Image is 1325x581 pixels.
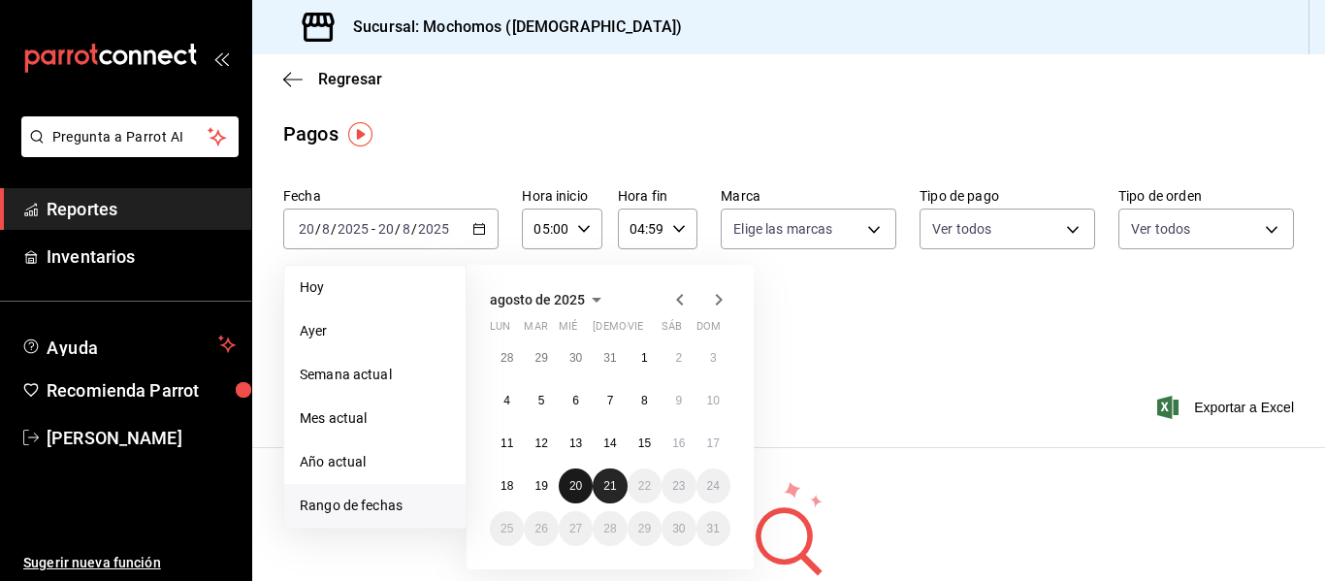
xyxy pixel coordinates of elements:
[696,320,721,340] abbr: domingo
[1118,189,1294,203] label: Tipo de orden
[593,383,627,418] button: 7 de agosto de 2025
[213,50,229,66] button: open_drawer_menu
[603,479,616,493] abbr: 21 de agosto de 2025
[348,122,372,146] img: Tooltip marker
[298,221,315,237] input: --
[283,189,499,203] label: Fecha
[675,351,682,365] abbr: 2 de agosto de 2025
[672,479,685,493] abbr: 23 de agosto de 2025
[417,221,450,237] input: ----
[638,479,651,493] abbr: 22 de agosto de 2025
[662,426,695,461] button: 16 de agosto de 2025
[710,351,717,365] abbr: 3 de agosto de 2025
[662,383,695,418] button: 9 de agosto de 2025
[641,351,648,365] abbr: 1 de agosto de 2025
[534,351,547,365] abbr: 29 de julio de 2025
[490,383,524,418] button: 4 de agosto de 2025
[707,479,720,493] abbr: 24 de agosto de 2025
[593,468,627,503] button: 21 de agosto de 2025
[524,340,558,375] button: 29 de julio de 2025
[331,221,337,237] span: /
[490,468,524,503] button: 18 de agosto de 2025
[628,511,662,546] button: 29 de agosto de 2025
[569,479,582,493] abbr: 20 de agosto de 2025
[490,340,524,375] button: 28 de julio de 2025
[501,351,513,365] abbr: 28 de julio de 2025
[696,340,730,375] button: 3 de agosto de 2025
[501,479,513,493] abbr: 18 de agosto de 2025
[1131,219,1190,239] span: Ver todos
[524,426,558,461] button: 12 de agosto de 2025
[318,70,382,88] span: Regresar
[733,219,832,239] span: Elige las marcas
[696,468,730,503] button: 24 de agosto de 2025
[593,426,627,461] button: 14 de agosto de 2025
[628,468,662,503] button: 22 de agosto de 2025
[559,340,593,375] button: 30 de julio de 2025
[283,70,382,88] button: Regresar
[534,479,547,493] abbr: 19 de agosto de 2025
[569,351,582,365] abbr: 30 de julio de 2025
[559,320,577,340] abbr: miércoles
[920,189,1095,203] label: Tipo de pago
[569,522,582,535] abbr: 27 de agosto de 2025
[300,365,450,385] span: Semana actual
[503,394,510,407] abbr: 4 de agosto de 2025
[662,340,695,375] button: 2 de agosto de 2025
[559,426,593,461] button: 13 de agosto de 2025
[538,394,545,407] abbr: 5 de agosto de 2025
[524,383,558,418] button: 5 de agosto de 2025
[662,511,695,546] button: 30 de agosto de 2025
[675,394,682,407] abbr: 9 de agosto de 2025
[559,468,593,503] button: 20 de agosto de 2025
[337,221,370,237] input: ----
[593,511,627,546] button: 28 de agosto de 2025
[524,320,547,340] abbr: martes
[315,221,321,237] span: /
[490,292,585,307] span: agosto de 2025
[411,221,417,237] span: /
[490,511,524,546] button: 25 de agosto de 2025
[628,320,643,340] abbr: viernes
[490,320,510,340] abbr: lunes
[696,511,730,546] button: 31 de agosto de 2025
[47,196,236,222] span: Reportes
[593,340,627,375] button: 31 de julio de 2025
[603,436,616,450] abbr: 14 de agosto de 2025
[490,288,608,311] button: agosto de 2025
[338,16,682,39] h3: Sucursal: Mochomos ([DEMOGRAPHIC_DATA])
[524,468,558,503] button: 19 de agosto de 2025
[377,221,395,237] input: --
[628,426,662,461] button: 15 de agosto de 2025
[300,452,450,472] span: Año actual
[638,436,651,450] abbr: 15 de agosto de 2025
[372,221,375,237] span: -
[696,426,730,461] button: 17 de agosto de 2025
[21,116,239,157] button: Pregunta a Parrot AI
[490,426,524,461] button: 11 de agosto de 2025
[1161,396,1294,419] button: Exportar a Excel
[395,221,401,237] span: /
[300,321,450,341] span: Ayer
[707,436,720,450] abbr: 17 de agosto de 2025
[14,141,239,161] a: Pregunta a Parrot AI
[534,436,547,450] abbr: 12 de agosto de 2025
[501,522,513,535] abbr: 25 de agosto de 2025
[524,511,558,546] button: 26 de agosto de 2025
[628,340,662,375] button: 1 de agosto de 2025
[628,383,662,418] button: 8 de agosto de 2025
[300,277,450,298] span: Hoy
[47,377,236,403] span: Recomienda Parrot
[607,394,614,407] abbr: 7 de agosto de 2025
[501,436,513,450] abbr: 11 de agosto de 2025
[672,522,685,535] abbr: 30 de agosto de 2025
[603,522,616,535] abbr: 28 de agosto de 2025
[559,511,593,546] button: 27 de agosto de 2025
[321,221,331,237] input: --
[721,189,896,203] label: Marca
[283,119,339,148] div: Pagos
[662,320,682,340] abbr: sábado
[707,394,720,407] abbr: 10 de agosto de 2025
[402,221,411,237] input: --
[572,394,579,407] abbr: 6 de agosto de 2025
